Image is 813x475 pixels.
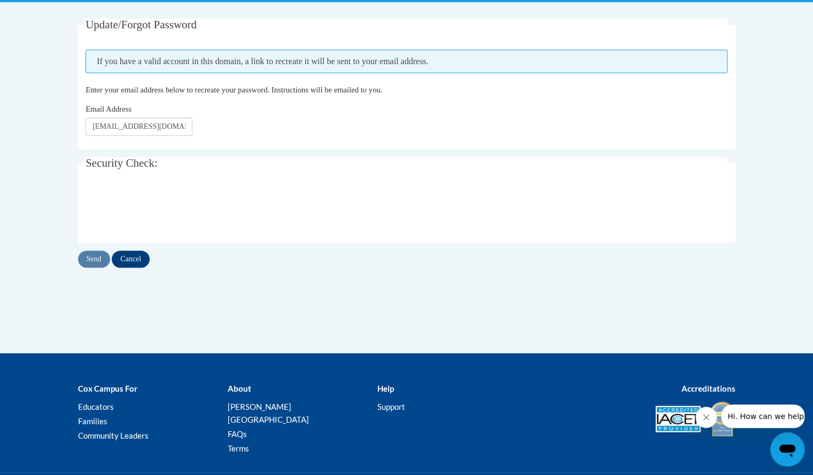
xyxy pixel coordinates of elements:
span: Update/Forgot Password [86,18,197,31]
b: Help [377,384,393,393]
a: [PERSON_NAME][GEOGRAPHIC_DATA] [227,402,308,424]
a: FAQs [227,429,246,439]
a: Support [377,402,405,411]
span: If you have a valid account in this domain, a link to recreate it will be sent to your email addr... [86,50,727,73]
iframe: Button to launch messaging window [770,432,804,466]
b: About [227,384,251,393]
a: Terms [227,443,249,453]
input: Cancel [112,251,150,268]
b: Cox Campus For [78,384,137,393]
iframe: Close message [695,407,717,428]
a: Community Leaders [78,431,149,440]
a: Families [78,416,107,426]
iframe: Message from company [721,404,804,428]
input: Email [86,118,192,136]
img: Accredited IACET® Provider [655,406,701,432]
span: Enter your email address below to recreate your password. Instructions will be emailed to you. [86,85,382,94]
span: Security Check: [86,157,158,169]
img: IDA® Accredited [709,400,735,438]
b: Accreditations [682,384,735,393]
span: Hi. How can we help? [6,7,87,16]
a: Educators [78,402,114,411]
span: Email Address [86,105,131,113]
iframe: reCAPTCHA [86,188,248,229]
